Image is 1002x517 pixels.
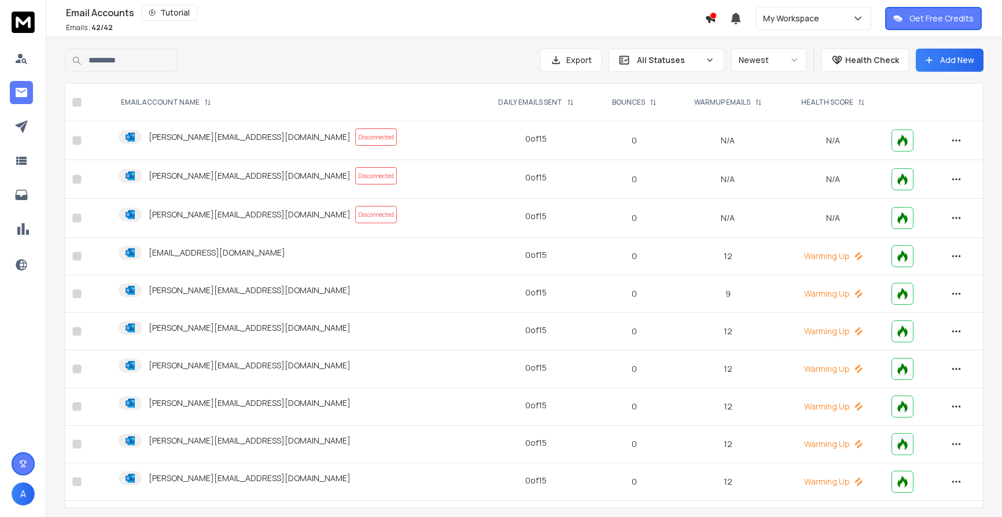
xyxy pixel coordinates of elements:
td: 12 [674,238,782,275]
div: 0 of 15 [525,437,547,449]
td: 12 [674,388,782,426]
div: 0 of 15 [525,324,547,336]
p: [PERSON_NAME][EMAIL_ADDRESS][DOMAIN_NAME] [149,131,351,143]
td: 12 [674,426,782,463]
p: All Statuses [637,54,701,66]
p: [PERSON_NAME][EMAIL_ADDRESS][DOMAIN_NAME] [149,322,351,334]
p: Warming Up [789,438,878,450]
td: N/A [674,160,782,199]
p: 0 [602,438,667,450]
p: 0 [602,135,667,146]
p: [PERSON_NAME][EMAIL_ADDRESS][DOMAIN_NAME] [149,435,351,446]
p: N/A [789,173,878,185]
p: Warming Up [789,363,878,375]
p: DAILY EMAILS SENT [498,98,562,107]
p: 0 [602,326,667,337]
p: Emails : [66,23,113,32]
p: [PERSON_NAME][EMAIL_ADDRESS][DOMAIN_NAME] [149,209,351,220]
p: 0 [602,401,667,412]
div: 0 of 15 [525,211,547,222]
div: 0 of 15 [525,133,547,145]
p: [PERSON_NAME][EMAIL_ADDRESS][DOMAIN_NAME] [149,472,351,484]
p: 0 [602,212,667,224]
p: HEALTH SCORE [801,98,853,107]
div: Email Accounts [66,5,705,21]
p: My Workspace [763,13,824,24]
div: 0 of 15 [525,287,547,298]
span: Disconnected [355,167,397,184]
td: 12 [674,350,782,388]
p: 0 [602,363,667,375]
span: 42 / 42 [91,23,113,32]
p: Get Free Credits [909,13,974,24]
td: 12 [674,313,782,350]
p: WARMUP EMAILS [694,98,750,107]
button: Export [540,49,602,72]
button: Add New [916,49,983,72]
div: 0 of 15 [525,362,547,374]
td: 12 [674,463,782,501]
p: Warming Up [789,250,878,262]
p: N/A [789,212,878,224]
button: Tutorial [141,5,197,21]
button: A [12,482,35,505]
p: [PERSON_NAME][EMAIL_ADDRESS][DOMAIN_NAME] [149,285,351,296]
p: 0 [602,250,667,262]
p: [EMAIL_ADDRESS][DOMAIN_NAME] [149,247,285,258]
p: Warming Up [789,401,878,412]
td: 9 [674,275,782,313]
div: 0 of 15 [525,172,547,183]
div: 0 of 15 [525,249,547,261]
div: 0 of 15 [525,400,547,411]
p: N/A [789,135,878,146]
p: [PERSON_NAME][EMAIL_ADDRESS][DOMAIN_NAME] [149,170,351,182]
td: N/A [674,121,782,160]
div: 0 of 15 [525,475,547,486]
p: [PERSON_NAME][EMAIL_ADDRESS][DOMAIN_NAME] [149,397,351,409]
p: BOUNCES [612,98,645,107]
p: Warming Up [789,476,878,488]
td: N/A [674,199,782,238]
button: Get Free Credits [885,7,982,30]
p: [PERSON_NAME][EMAIL_ADDRESS][DOMAIN_NAME] [149,360,351,371]
p: 0 [602,173,667,185]
span: Disconnected [355,128,397,146]
p: Warming Up [789,288,878,300]
span: Disconnected [355,206,397,223]
p: Health Check [845,54,899,66]
button: Health Check [822,49,909,72]
div: EMAIL ACCOUNT NAME [121,98,211,107]
p: 0 [602,288,667,300]
p: 0 [602,476,667,488]
p: Warming Up [789,326,878,337]
button: Newest [731,49,806,72]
